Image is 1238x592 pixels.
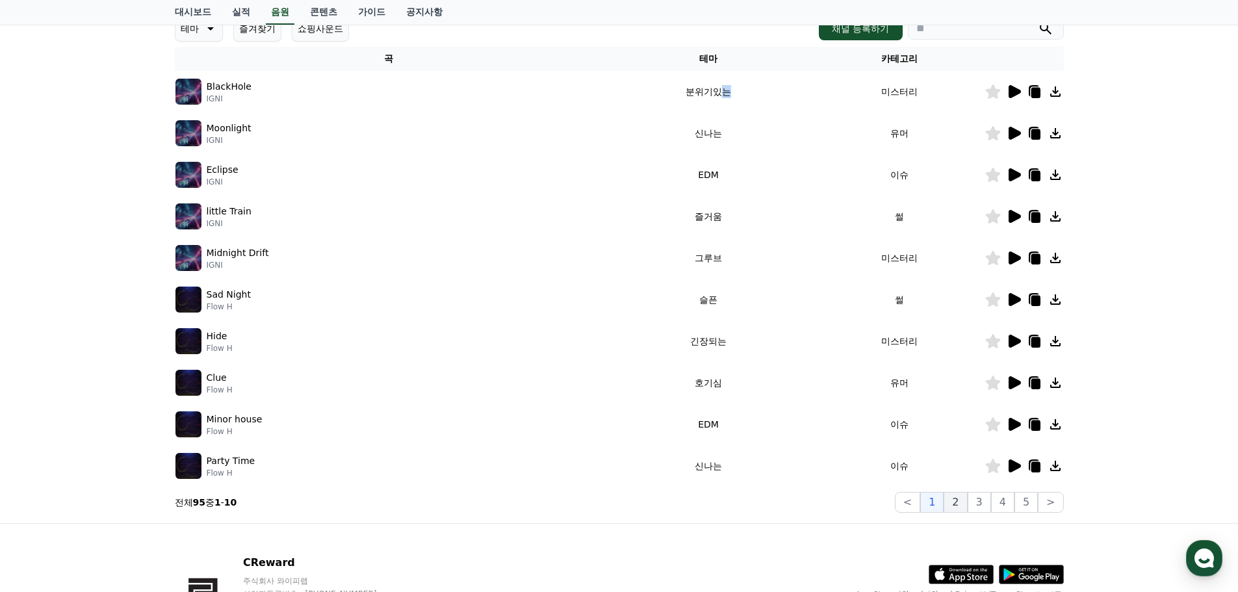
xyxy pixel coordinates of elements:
td: EDM [602,154,814,196]
img: music [175,328,201,354]
button: 2 [944,492,967,513]
td: 즐거움 [602,196,814,237]
td: 분위기있는 [602,71,814,112]
button: 1 [920,492,944,513]
strong: 10 [224,497,237,508]
p: Flow H [207,385,233,395]
p: IGNI [207,94,251,104]
p: Flow H [207,468,255,478]
p: BlackHole [207,80,251,94]
p: IGNI [207,260,269,270]
p: 테마 [181,19,199,38]
p: Flow H [207,343,233,354]
p: Flow H [207,302,251,312]
td: 유머 [814,112,985,154]
button: > [1038,492,1063,513]
p: IGNI [207,177,239,187]
span: 대화 [119,432,135,443]
td: 썰 [814,279,985,320]
img: music [175,453,201,479]
p: Sad Night [207,288,251,302]
img: music [175,203,201,229]
td: 신나는 [602,112,814,154]
strong: 1 [214,497,221,508]
button: 3 [968,492,991,513]
td: 미스터리 [814,237,985,279]
a: 설정 [168,412,250,444]
p: Clue [207,371,227,385]
td: 슬픈 [602,279,814,320]
span: 홈 [41,431,49,442]
span: 설정 [201,431,216,442]
td: 이슈 [814,404,985,445]
th: 테마 [602,47,814,71]
p: Midnight Drift [207,246,269,260]
td: 미스터리 [814,320,985,362]
img: music [175,245,201,271]
td: 신나는 [602,445,814,487]
p: 주식회사 와이피랩 [243,576,402,586]
p: IGNI [207,135,251,146]
td: 미스터리 [814,71,985,112]
p: 전체 중 - [175,496,237,509]
th: 카테고리 [814,47,985,71]
img: music [175,162,201,188]
button: 4 [991,492,1014,513]
p: CReward [243,555,402,571]
a: 홈 [4,412,86,444]
p: Hide [207,329,227,343]
th: 곡 [175,47,603,71]
button: 즐겨찾기 [233,16,281,42]
strong: 95 [193,497,205,508]
td: 이슈 [814,445,985,487]
button: 쇼핑사운드 [292,16,349,42]
td: EDM [602,404,814,445]
img: music [175,120,201,146]
p: IGNI [207,218,251,229]
button: 채널 등록하기 [819,17,902,40]
p: Flow H [207,426,263,437]
a: 대화 [86,412,168,444]
button: < [895,492,920,513]
td: 그루브 [602,237,814,279]
img: music [175,411,201,437]
img: music [175,370,201,396]
p: Minor house [207,413,263,426]
td: 긴장되는 [602,320,814,362]
button: 5 [1014,492,1038,513]
td: 유머 [814,362,985,404]
img: music [175,287,201,313]
p: Moonlight [207,122,251,135]
button: 테마 [175,16,223,42]
p: Party Time [207,454,255,468]
td: 썰 [814,196,985,237]
td: 이슈 [814,154,985,196]
p: Eclipse [207,163,239,177]
p: little Train [207,205,251,218]
td: 호기심 [602,362,814,404]
img: music [175,79,201,105]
